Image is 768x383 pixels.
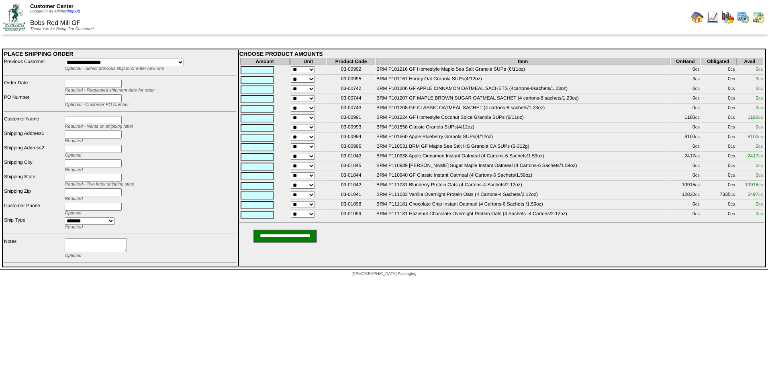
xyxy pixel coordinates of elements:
[3,4,25,31] img: ZoRoCo_Logo(Green%26Foil)%20jpg.webp
[4,130,63,144] td: Shipping Address1
[671,58,700,65] th: OnHand
[731,87,735,91] span: CS
[290,58,327,65] th: Unit
[701,191,735,200] td: 7335
[701,124,735,132] td: 0
[4,217,63,230] td: Ship Type
[758,106,763,110] span: CS
[756,201,763,207] span: 0
[731,145,735,149] span: CS
[4,173,63,187] td: Shipping State
[376,191,670,200] td: BRM P111033 Vanilla Overnight Protein Oats (4 Cartons-4 Sachets/2.12oz)
[756,211,763,216] span: 0
[65,253,81,258] span: Optional
[756,172,763,178] span: 0
[701,75,735,84] td: 0
[327,191,375,200] td: 03-01041
[695,106,700,110] span: CS
[671,162,700,171] td: 0
[327,58,375,65] th: Product Code
[327,124,375,132] td: 03-00993
[695,164,700,168] span: CS
[701,162,735,171] td: 0
[731,203,735,206] span: CS
[731,68,735,71] span: CS
[758,164,763,168] span: CS
[327,95,375,104] td: 03-00744
[756,95,763,101] span: 0
[695,212,700,216] span: CS
[758,212,763,216] span: CS
[376,143,670,152] td: BRM P110531 BRM GF Maple Sea Salt HS Granola CA SUPs (6-312g)
[695,116,700,120] span: CS
[376,114,670,123] td: BRM P101224 GF Homestyle Coconut Spice Granola SUPs (6/11oz)
[671,75,700,84] td: 3
[701,95,735,104] td: 0
[671,210,700,219] td: 0
[756,105,763,110] span: 0
[731,77,735,81] span: CS
[671,104,700,113] td: 0
[737,11,750,24] img: calendarprod.gif
[731,164,735,168] span: CS
[4,159,63,173] td: Shipping City
[701,85,735,94] td: 0
[671,66,700,75] td: 0
[376,124,670,132] td: BRM P101558 Classic Granola SUPs(4/12oz)
[4,51,237,57] div: PLACE SHIPPING ORDER
[671,172,700,181] td: 0
[30,27,94,31] span: Thank You for Being Our Customer!
[748,114,763,120] span: 1180
[706,11,719,24] img: line_graph.gif
[4,94,63,108] td: PO Number
[65,102,129,107] span: Optional - Customer PO Number
[695,135,700,139] span: CS
[376,75,670,84] td: BRM P101167 Honey Oat Granola SUPs(4/12oz)
[671,191,700,200] td: 12832
[65,88,155,93] span: Required - Requested shipment date for order
[327,153,375,161] td: 03-01043
[748,153,763,159] span: 2417
[65,196,83,201] span: Required
[756,124,763,130] span: 0
[756,76,763,81] span: 3
[731,212,735,216] span: CS
[695,193,700,197] span: CS
[701,58,735,65] th: Obligated
[758,68,763,71] span: CS
[327,201,375,210] td: 03-01098
[701,172,735,181] td: 0
[758,135,763,139] span: CS
[376,210,670,219] td: BRM P111181 Hazelnut Chocolate Overnight Protein Oats (4 Sachets -4 Cartons/2.12oz)
[327,162,375,171] td: 03-01045
[731,155,735,158] span: CS
[701,153,735,161] td: 0
[671,124,700,132] td: 0
[351,272,416,276] span: [DEMOGRAPHIC_DATA] Packaging
[701,181,735,190] td: 0
[376,153,670,161] td: BRM P110938 Apple Cinnamon Instant Oatmeal (4 Cartons-6 Sachets/1.59oz)
[30,3,74,9] span: Customer Center
[701,143,735,152] td: 0
[376,58,670,65] th: Item
[376,133,670,142] td: BRM P101560 Apple Blueberry Granola SUPs(4/12oz)
[239,51,764,57] div: CHOOSE PRODUCT AMOUNTS
[695,77,700,81] span: CS
[756,143,763,149] span: 0
[731,174,735,177] span: CS
[721,11,734,24] img: graph.gif
[758,97,763,100] span: CS
[30,20,80,26] span: Bobs Red Mill GF
[758,155,763,158] span: CS
[695,174,700,177] span: CS
[376,201,670,210] td: BRM P111181 Chocolate Chip Instant Oatmeal (4 Cartons-6 Sachets /1.59oz)
[731,135,735,139] span: CS
[327,143,375,152] td: 03-00996
[4,79,63,93] td: Order Date
[65,211,81,216] span: Optional
[752,11,765,24] img: calendarinout.gif
[758,87,763,91] span: CS
[758,203,763,206] span: CS
[376,162,670,171] td: BRM P110939 [PERSON_NAME] Sugar Maple Instant Oatmeal (4 Cartons-6 Sachets/1.59oz)
[327,210,375,219] td: 03-01099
